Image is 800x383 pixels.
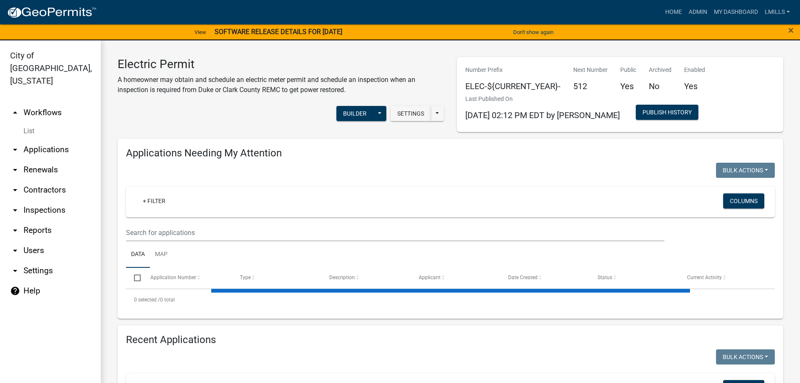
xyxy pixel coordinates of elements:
[465,110,620,120] span: [DATE] 02:12 PM EDT by [PERSON_NAME]
[573,66,608,74] p: Next Number
[411,268,500,288] datatable-header-cell: Applicant
[590,268,679,288] datatable-header-cell: Status
[10,108,20,118] i: arrow_drop_up
[126,268,142,288] datatable-header-cell: Select
[636,105,698,120] button: Publish History
[134,297,160,303] span: 0 selected /
[150,241,173,268] a: Map
[126,289,775,310] div: 0 total
[10,145,20,155] i: arrow_drop_down
[419,275,441,280] span: Applicant
[126,147,775,159] h4: Applications Needing My Attention
[598,275,612,280] span: Status
[684,66,705,74] p: Enabled
[500,268,590,288] datatable-header-cell: Date Created
[649,81,671,91] h5: No
[336,106,373,121] button: Builder
[321,268,411,288] datatable-header-cell: Description
[573,81,608,91] h5: 512
[10,185,20,195] i: arrow_drop_down
[636,109,698,116] wm-modal-confirm: Workflow Publish History
[508,275,538,280] span: Date Created
[465,81,561,91] h5: ELEC-${CURRENT_YEAR}-
[465,95,620,103] p: Last Published On
[150,275,196,280] span: Application Number
[10,205,20,215] i: arrow_drop_down
[620,81,636,91] h5: Yes
[510,25,557,39] button: Don't show again
[10,225,20,235] i: arrow_drop_down
[118,75,444,95] p: A homeowner may obtain and schedule an electric meter permit and schedule an inspection when an i...
[788,25,794,35] button: Close
[126,241,150,268] a: Data
[711,4,761,20] a: My Dashboard
[716,349,775,365] button: Bulk Actions
[788,24,794,36] span: ×
[10,266,20,276] i: arrow_drop_down
[620,66,636,74] p: Public
[126,224,664,241] input: Search for applications
[649,66,671,74] p: Archived
[465,66,561,74] p: Number Prefix
[761,4,793,20] a: lmills
[10,165,20,175] i: arrow_drop_down
[662,4,685,20] a: Home
[191,25,210,39] a: View
[231,268,321,288] datatable-header-cell: Type
[142,268,231,288] datatable-header-cell: Application Number
[215,28,342,36] strong: SOFTWARE RELEASE DETAILS FOR [DATE]
[10,246,20,256] i: arrow_drop_down
[723,193,764,209] button: Columns
[391,106,431,121] button: Settings
[10,286,20,296] i: help
[684,81,705,91] h5: Yes
[679,268,769,288] datatable-header-cell: Current Activity
[118,57,444,71] h3: Electric Permit
[136,193,172,209] a: + Filter
[716,163,775,178] button: Bulk Actions
[687,275,722,280] span: Current Activity
[685,4,711,20] a: Admin
[329,275,355,280] span: Description
[126,334,775,346] h4: Recent Applications
[240,275,251,280] span: Type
